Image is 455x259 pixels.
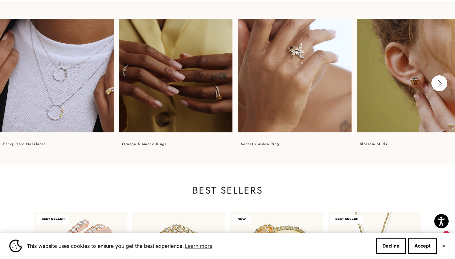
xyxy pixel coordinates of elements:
[408,238,437,254] button: Accept
[122,140,166,148] p: orange diamond rings
[442,244,446,248] button: Close
[193,183,263,197] a: Best Sellers
[330,215,363,224] span: BEST SELLER
[37,215,69,224] span: BEST SELLER
[238,19,352,148] a: Secret Garden ring
[184,241,213,251] a: Learn more
[233,215,251,224] span: NEW
[376,238,406,254] button: Decline
[27,241,371,251] span: This website uses cookies to ensure you get the best experience.
[360,140,387,148] p: blossom studs
[3,140,46,148] p: fancy halo necklaces
[241,140,279,148] p: Secret Garden ring
[9,240,22,252] img: Cookie banner
[119,19,232,148] a: orange diamond rings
